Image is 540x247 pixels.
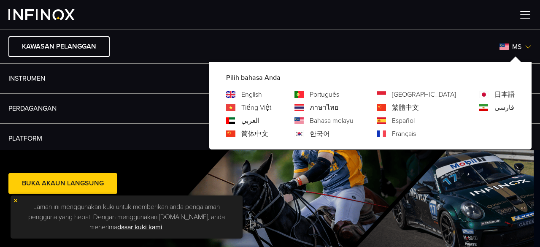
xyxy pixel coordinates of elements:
[310,103,338,113] a: ภาษาไทย
[241,116,259,126] a: العربي
[117,223,162,231] a: dasar kuki kami
[392,103,419,113] a: 繁體中文
[310,116,354,126] a: Bahasa melayu
[494,90,515,100] a: 日本語
[241,90,262,100] a: English
[8,173,117,194] a: Buka Akaun Langsung
[494,103,514,113] a: فارسی
[509,42,525,52] span: ms
[392,90,456,100] a: [GEOGRAPHIC_DATA]
[241,129,268,139] a: 简体中文
[310,129,330,139] a: 한국어
[310,90,339,100] a: Português
[392,116,415,126] a: Español
[13,198,19,204] img: yellow close icon
[15,200,238,234] p: Laman ini menggunakan kuki untuk memberikan anda pengalaman pengguna yang hebat. Dengan menggunak...
[392,129,416,139] a: Français
[241,103,271,113] a: Tiếng Việt
[8,36,110,57] a: KAWASAN PELANGGAN
[226,73,515,83] p: Pilih bahasa Anda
